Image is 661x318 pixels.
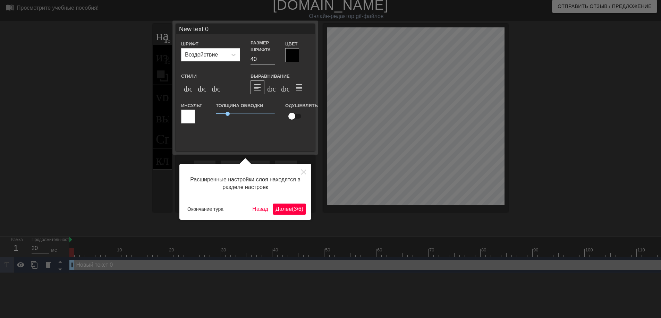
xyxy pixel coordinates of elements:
[249,204,271,215] button: Назад
[190,177,300,190] ya-tr-span: Расширенные настройки слоя находятся в разделе настроек
[276,206,292,212] ya-tr-span: Далее
[298,206,302,212] ya-tr-span: 6
[273,204,306,215] button: Далее
[292,206,294,212] ya-tr-span: (
[296,164,311,180] button: Закрыть
[185,204,226,214] button: Окончание тура
[302,206,303,212] ya-tr-span: )
[297,206,298,212] ya-tr-span: /
[294,206,297,212] ya-tr-span: 3
[252,206,268,212] ya-tr-span: Назад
